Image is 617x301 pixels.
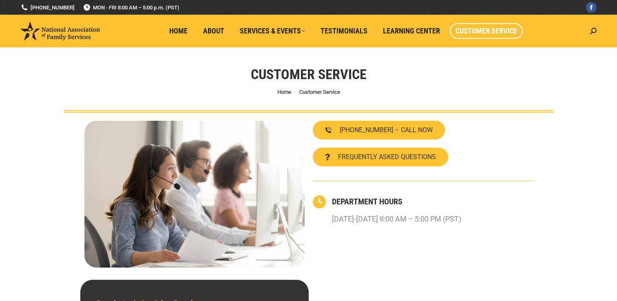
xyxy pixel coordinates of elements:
a: Testimonials [315,23,373,39]
a: DEPARTMENT HOURS [332,197,402,206]
a: [PHONE_NUMBER] [20,4,75,11]
img: Contact National Association of Family Services [84,121,305,268]
a: Facebook page opens in new window [586,2,597,13]
a: About [197,23,230,39]
p: [DATE]-[DATE] 8:00 AM – 5:00 PM (PST) [332,212,461,226]
span: Services & Events [240,27,305,35]
span: MON - FRI 8:00 AM – 5:00 p.m. (PST) [83,4,179,11]
a: Home [164,23,193,39]
h1: Customer Service [251,65,367,83]
span: Testimonials [321,27,367,35]
span: Home [169,27,188,35]
span: About [203,27,224,35]
a: Customer Service [450,23,523,39]
span: Learning Center [383,27,440,35]
span: Customer Service [456,27,517,35]
a: FREQUENTLY ASKED QUESTIONS [313,148,448,166]
a: Learning Center [377,23,446,39]
span: Customer Service [299,89,340,95]
a: Home [277,89,291,95]
span: FREQUENTLY ASKED QUESTIONS [338,154,436,160]
img: National Association of Family Services [20,22,100,40]
a: [PHONE_NUMBER] – CALL NOW [313,121,445,139]
span: [PHONE_NUMBER] – CALL NOW [340,127,433,133]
